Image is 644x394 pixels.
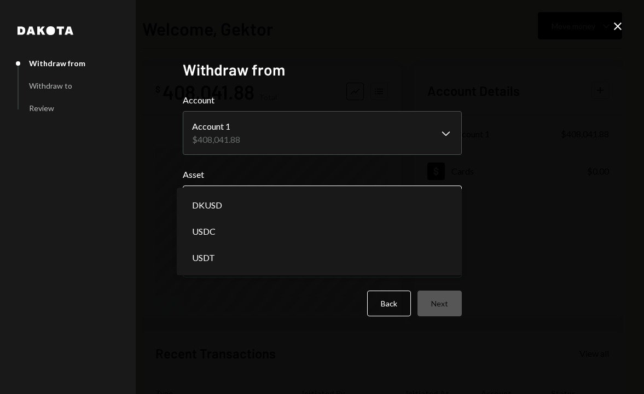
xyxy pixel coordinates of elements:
span: USDC [192,225,216,238]
label: Asset [183,168,462,181]
div: Review [29,103,54,113]
h2: Withdraw from [183,59,462,80]
button: Back [367,291,411,316]
button: Asset [183,186,462,216]
label: Account [183,94,462,107]
div: Withdraw to [29,81,72,90]
div: Withdraw from [29,59,85,68]
span: DKUSD [192,199,222,212]
button: Account [183,111,462,155]
span: USDT [192,251,215,264]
